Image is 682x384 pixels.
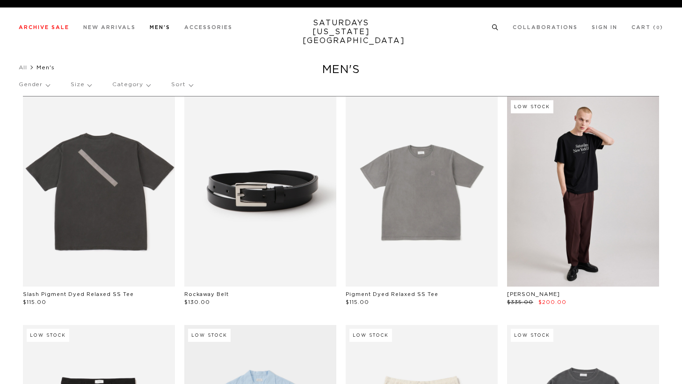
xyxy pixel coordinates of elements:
span: $335.00 [507,300,533,305]
p: Sort [171,74,192,96]
a: Accessories [184,25,232,30]
a: Slash Pigment Dyed Relaxed SS Tee [23,292,134,297]
div: Low Stock [511,329,553,342]
a: Sign In [592,25,617,30]
span: $115.00 [346,300,369,305]
span: $115.00 [23,300,46,305]
span: Men's [36,65,55,70]
a: All [19,65,27,70]
p: Category [112,74,150,96]
small: 0 [656,26,660,30]
span: $130.00 [184,300,210,305]
span: $200.00 [538,300,566,305]
a: New Arrivals [83,25,136,30]
a: Rockaway Belt [184,292,229,297]
a: Archive Sale [19,25,69,30]
div: Low Stock [27,329,69,342]
div: Low Stock [511,100,553,113]
div: Low Stock [188,329,231,342]
a: Collaborations [513,25,578,30]
a: [PERSON_NAME] [507,292,560,297]
div: Low Stock [349,329,392,342]
a: Pigment Dyed Relaxed SS Tee [346,292,438,297]
p: Size [71,74,91,96]
p: Gender [19,74,50,96]
a: SATURDAYS[US_STATE][GEOGRAPHIC_DATA] [303,19,380,45]
a: Cart (0) [631,25,663,30]
a: Men's [150,25,170,30]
